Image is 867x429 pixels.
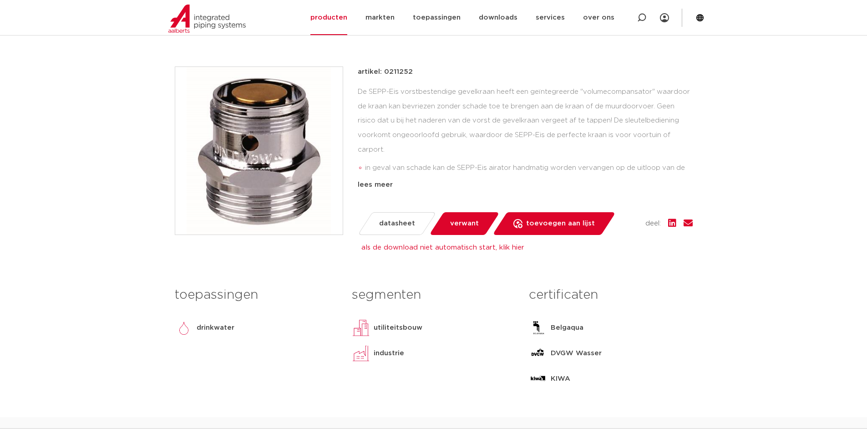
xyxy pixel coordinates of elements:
img: DVGW Wasser [529,344,547,363]
div: lees meer [358,179,693,190]
a: als de download niet automatisch start, klik hier [361,244,524,251]
h3: segmenten [352,286,515,304]
p: artikel: 0211252 [358,66,413,77]
p: utiliteitsbouw [374,322,422,333]
img: Belgaqua [529,319,547,337]
img: drinkwater [175,319,193,337]
p: DVGW Wasser [551,348,602,359]
p: Belgaqua [551,322,583,333]
img: industrie [352,344,370,363]
span: datasheet [379,216,415,231]
p: KIWA [551,373,570,384]
p: industrie [374,348,404,359]
span: deel: [645,218,661,229]
h3: toepassingen [175,286,338,304]
img: KIWA [529,370,547,388]
p: drinkwater [197,322,234,333]
div: De SEPP-Eis vorstbestendige gevelkraan heeft een geïntegreerde "volumecompansator" waardoor de kr... [358,85,693,176]
span: toevoegen aan lijst [526,216,595,231]
li: in geval van schade kan de SEPP-Eis airator handmatig worden vervangen op de uitloop van de kraan [365,161,693,190]
h3: certificaten [529,286,692,304]
span: verwant [450,216,479,231]
a: verwant [429,212,499,235]
img: utiliteitsbouw [352,319,370,337]
a: datasheet [357,212,436,235]
img: Product Image for Seppelfricke SEPP-Eis slangbeluchter MM M24x1 x G3/4" (DN15) Cr [175,67,343,235]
